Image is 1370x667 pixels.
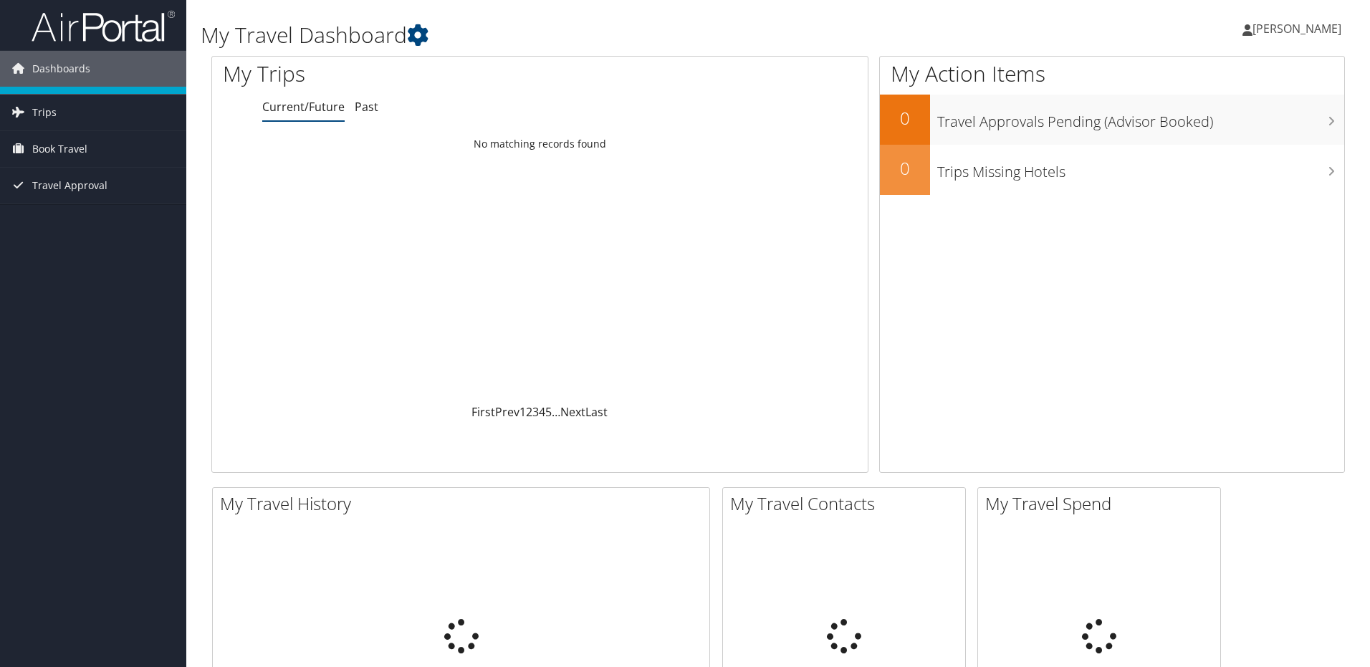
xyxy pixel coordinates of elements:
[532,404,539,420] a: 3
[880,59,1344,89] h1: My Action Items
[526,404,532,420] a: 2
[223,59,584,89] h1: My Trips
[880,145,1344,195] a: 0Trips Missing Hotels
[201,20,971,50] h1: My Travel Dashboard
[560,404,585,420] a: Next
[880,106,930,130] h2: 0
[262,99,345,115] a: Current/Future
[985,491,1220,516] h2: My Travel Spend
[32,131,87,167] span: Book Travel
[937,105,1344,132] h3: Travel Approvals Pending (Advisor Booked)
[32,168,107,203] span: Travel Approval
[220,491,709,516] h2: My Travel History
[552,404,560,420] span: …
[545,404,552,420] a: 5
[880,95,1344,145] a: 0Travel Approvals Pending (Advisor Booked)
[471,404,495,420] a: First
[1252,21,1341,37] span: [PERSON_NAME]
[32,95,57,130] span: Trips
[212,131,868,157] td: No matching records found
[495,404,519,420] a: Prev
[355,99,378,115] a: Past
[730,491,965,516] h2: My Travel Contacts
[539,404,545,420] a: 4
[519,404,526,420] a: 1
[32,9,175,43] img: airportal-logo.png
[1242,7,1356,50] a: [PERSON_NAME]
[937,155,1344,182] h3: Trips Missing Hotels
[880,156,930,181] h2: 0
[585,404,608,420] a: Last
[32,51,90,87] span: Dashboards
